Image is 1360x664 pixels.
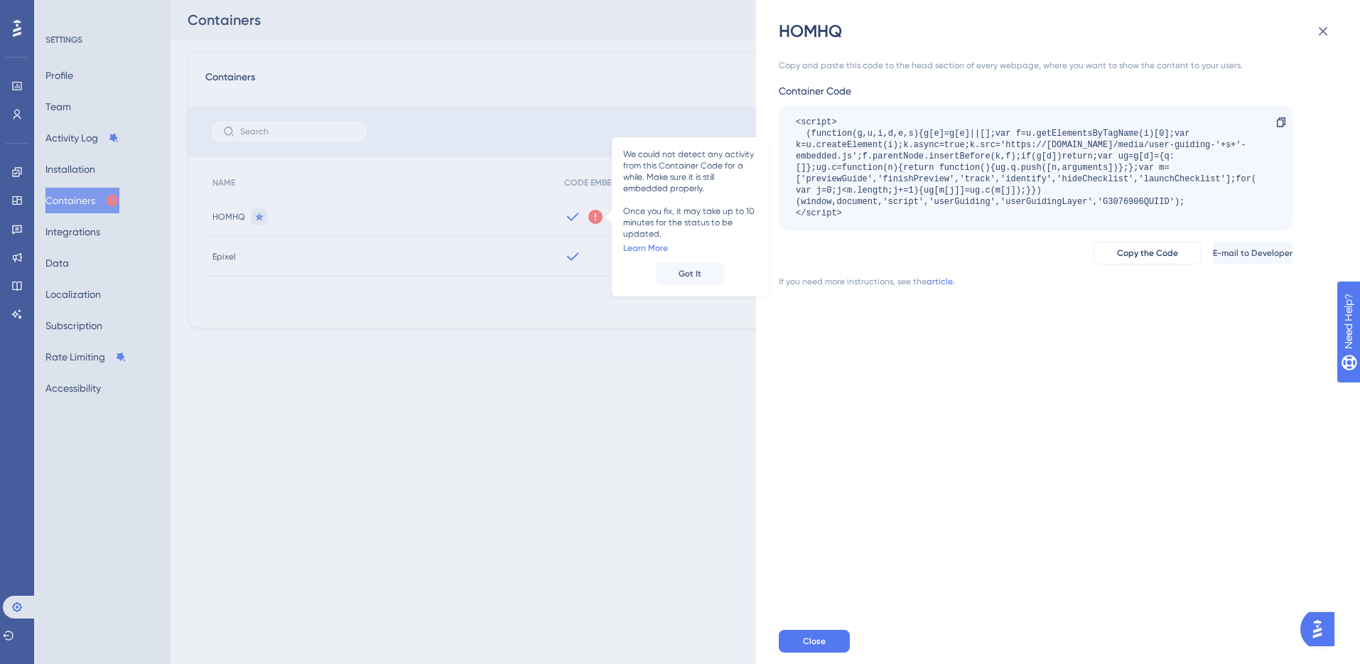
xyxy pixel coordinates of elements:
div: Copy and paste this code to the head section of every webpage, where you want to show the content... [779,60,1292,71]
button: Copy the Code [1094,242,1202,264]
span: We could not detect any activity from this Container Code for a while. Make sure it is still embe... [623,149,757,240]
span: Need Help? [33,4,89,21]
div: HOMHQ [779,20,1340,43]
a: article. [927,276,955,287]
button: Close [779,630,850,653]
a: Learn More [623,242,668,254]
div: <script> (function(g,u,i,d,e,s){g[e]=g[e]||[];var f=u.getElementsByTagName(i)[0];var k=u.createEl... [796,117,1261,219]
button: E-mail to Developer [1213,242,1292,264]
button: Got It [656,262,724,285]
span: Copy the Code [1117,247,1178,259]
span: Close [803,636,826,647]
span: E-mail to Developer [1213,247,1292,259]
div: If you need more instructions, see the [779,276,927,287]
span: Got It [679,268,701,279]
iframe: UserGuiding AI Assistant Launcher [1300,608,1343,650]
div: Container Code [779,82,1292,100]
